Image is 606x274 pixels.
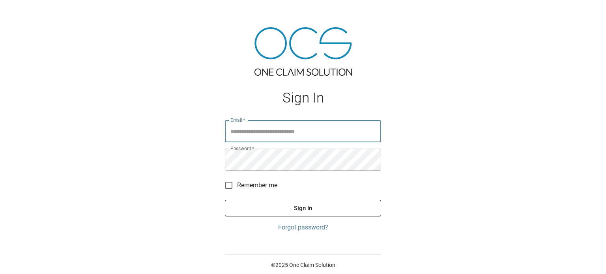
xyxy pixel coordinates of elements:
span: Remember me [237,181,277,190]
img: ocs-logo-tra.png [254,27,352,76]
p: © 2025 One Claim Solution [225,261,381,269]
a: Forgot password? [225,223,381,232]
img: ocs-logo-white-transparent.png [9,5,41,21]
h1: Sign In [225,90,381,106]
label: Password [230,145,254,152]
label: Email [230,117,245,123]
button: Sign In [225,200,381,216]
